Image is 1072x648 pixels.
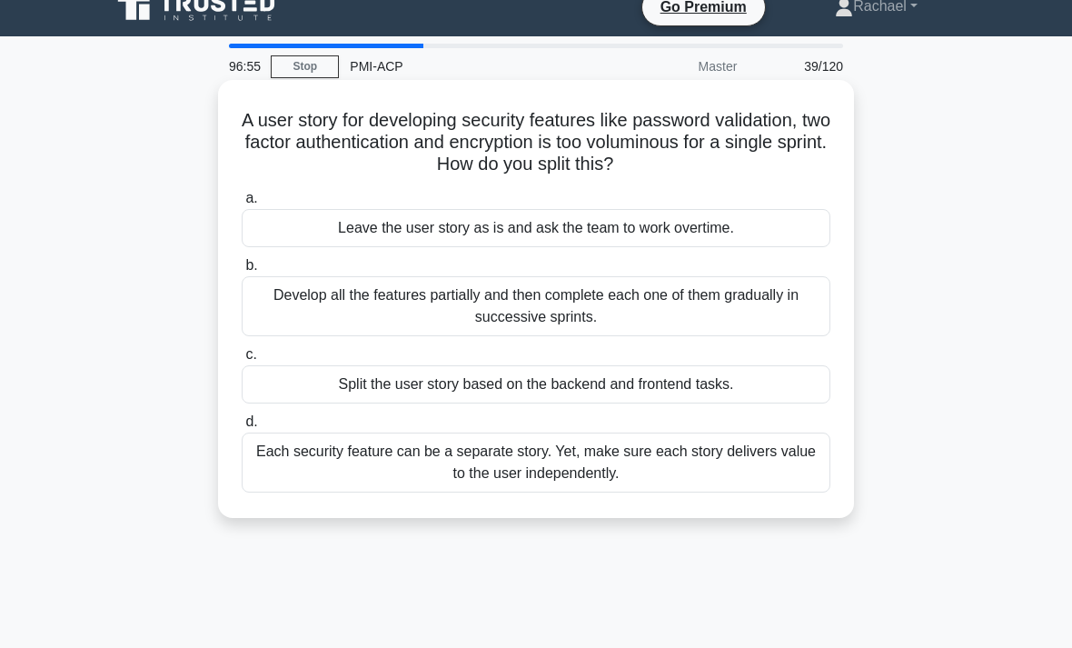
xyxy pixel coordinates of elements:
span: a. [245,190,257,205]
h5: A user story for developing security features like password validation, two factor authentication... [240,109,832,176]
div: 96:55 [218,48,271,85]
div: Master [589,48,748,85]
div: Develop all the features partially and then complete each one of them gradually in successive spr... [242,276,830,336]
span: c. [245,346,256,362]
div: Leave the user story as is and ask the team to work overtime. [242,209,830,247]
div: PMI-ACP [339,48,589,85]
div: Split the user story based on the backend and frontend tasks. [242,365,830,404]
div: 39/120 [748,48,854,85]
span: b. [245,257,257,273]
span: d. [245,414,257,429]
a: Stop [271,55,339,78]
div: Each security feature can be a separate story. Yet, make sure each story delivers value to the us... [242,433,830,493]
